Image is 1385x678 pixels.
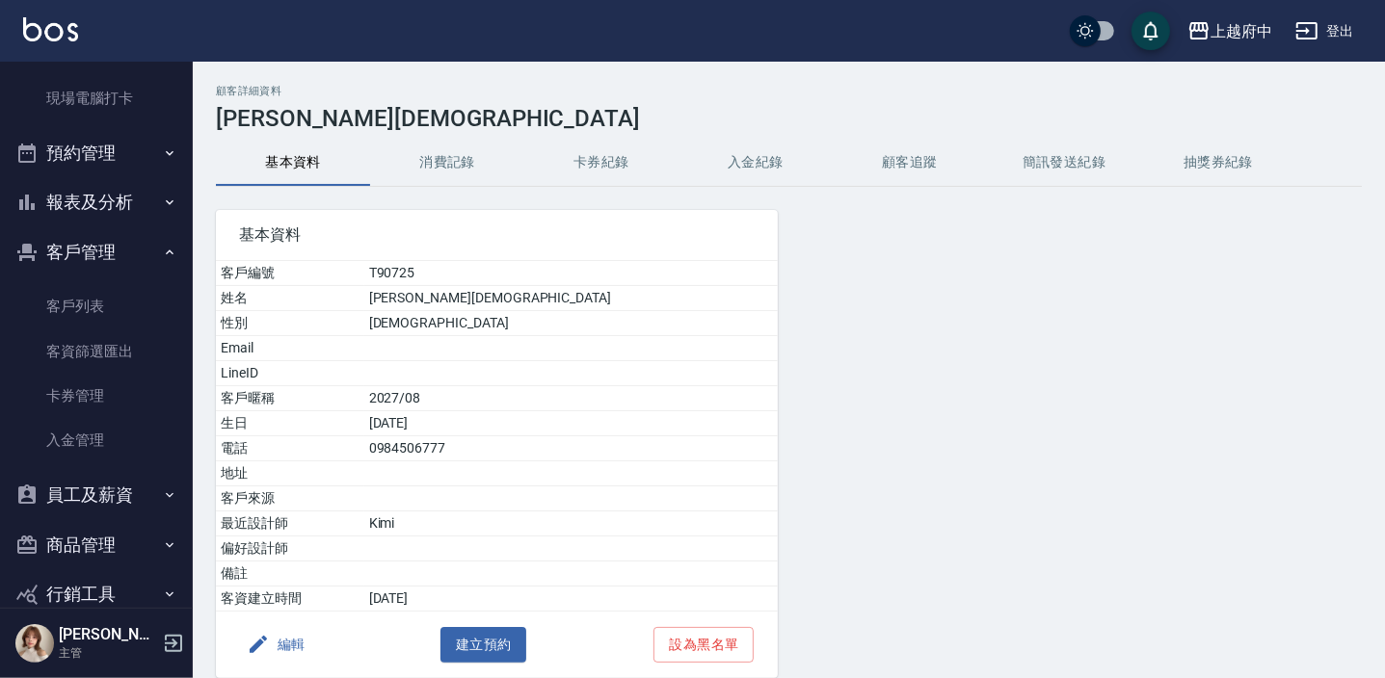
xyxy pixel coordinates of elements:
button: 預約管理 [8,128,185,178]
td: [PERSON_NAME][DEMOGRAPHIC_DATA] [364,286,778,311]
button: 報表及分析 [8,177,185,227]
h2: 顧客詳細資料 [216,85,1362,97]
td: 地址 [216,461,364,486]
h3: [PERSON_NAME][DEMOGRAPHIC_DATA] [216,105,1362,132]
a: 現場電腦打卡 [8,76,185,120]
p: 主管 [59,644,157,662]
button: 簡訊發送紀錄 [987,140,1141,186]
button: 上越府中 [1180,12,1280,51]
img: Logo [23,17,78,41]
img: Person [15,624,54,663]
td: 電話 [216,436,364,461]
a: 客資篩選匯出 [8,329,185,374]
button: 商品管理 [8,520,185,570]
td: 客戶編號 [216,261,364,286]
button: 編輯 [239,627,313,663]
button: 設為黑名單 [653,627,754,663]
h5: [PERSON_NAME] [59,625,157,644]
td: [DATE] [364,587,778,612]
button: 抽獎券紀錄 [1141,140,1295,186]
td: [DATE] [364,411,778,436]
button: save [1132,12,1170,50]
a: 卡券管理 [8,374,185,418]
td: T90725 [364,261,778,286]
button: 行銷工具 [8,569,185,619]
span: 基本資料 [239,225,755,245]
div: 上越府中 [1211,19,1272,43]
button: 入金紀錄 [679,140,833,186]
td: 備註 [216,561,364,587]
td: Kimi [364,511,778,536]
td: [DEMOGRAPHIC_DATA] [364,311,778,336]
button: 員工及薪資 [8,470,185,520]
td: 客戶暱稱 [216,386,364,411]
button: 基本資料 [216,140,370,186]
button: 客戶管理 [8,227,185,277]
td: 客資建立時間 [216,587,364,612]
td: 最近設計師 [216,511,364,536]
button: 卡券紀錄 [524,140,679,186]
td: 0984506777 [364,436,778,461]
td: 姓名 [216,286,364,311]
a: 客戶列表 [8,284,185,328]
td: Email [216,336,364,361]
td: LineID [216,361,364,386]
button: 登出 [1288,13,1362,49]
button: 消費記錄 [370,140,524,186]
button: 建立預約 [440,627,527,663]
td: 客戶來源 [216,486,364,511]
a: 入金管理 [8,418,185,462]
button: 顧客追蹤 [833,140,987,186]
td: 生日 [216,411,364,436]
td: 2027/08 [364,386,778,411]
td: 偏好設計師 [216,536,364,561]
td: 性別 [216,311,364,336]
